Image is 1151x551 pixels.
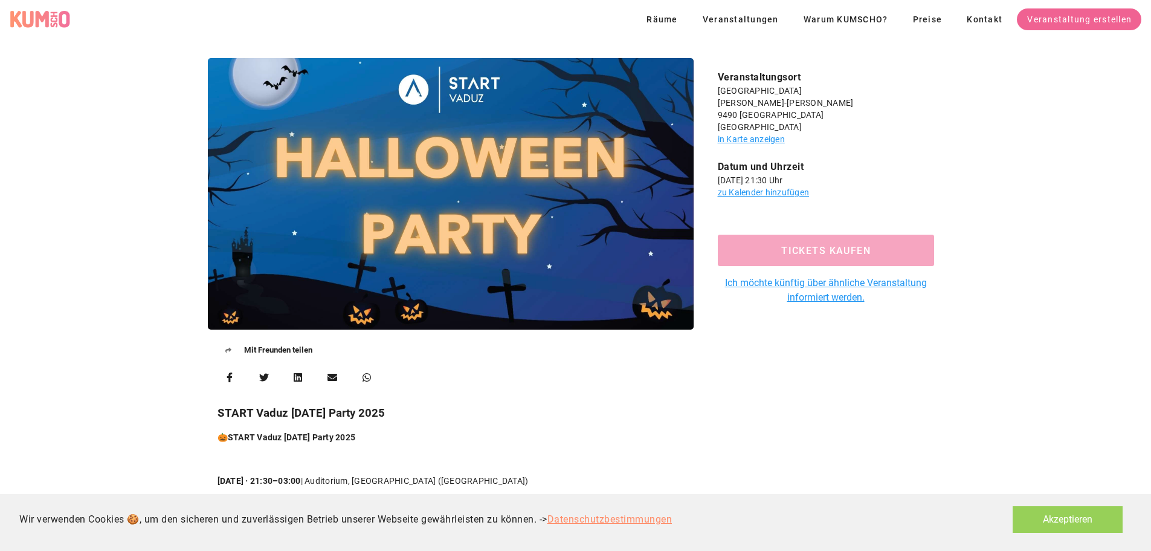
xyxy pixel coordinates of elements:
a: Warum KUMSCHO? [793,8,898,30]
p: | Auditorium, [GEOGRAPHIC_DATA] ([GEOGRAPHIC_DATA]) [218,475,684,487]
p: 🎃 [218,431,684,443]
span: Veranstaltungen [702,15,779,24]
span: Kontakt [966,15,1002,24]
a: Veranstaltung erstellen [1017,8,1141,30]
a: Datenschutzbestimmungen [547,514,672,525]
a: Kontakt [956,8,1012,30]
a: in Karte anzeigen [718,134,785,144]
div: Veranstaltungsort [718,70,934,85]
a: Räume [636,13,692,24]
span: Tickets kaufen [732,245,920,256]
span: Räume [646,15,678,24]
strong: [DATE] · 21:30–03:00 [218,476,301,486]
div: Datum und Uhrzeit [718,160,934,174]
button: Tickets kaufen [718,235,934,266]
button: Akzeptieren [1013,506,1123,533]
div: [GEOGRAPHIC_DATA] [PERSON_NAME]-[PERSON_NAME] 9490 [GEOGRAPHIC_DATA] [GEOGRAPHIC_DATA] [718,85,934,133]
strong: START Vaduz [DATE] Party 2025 [228,432,355,442]
a: KUMSCHO Logo [10,10,75,28]
button: Räume [636,8,688,30]
div: Wir verwenden Cookies 🍪, um den sicheren und zuverlässigen Betrieb unserer Webseite gewährleisten... [19,512,672,527]
span: Warum KUMSCHO? [803,15,888,24]
div: KUMSCHO Logo [10,10,70,28]
div: [DATE] 21:30 Uhr [718,174,934,186]
h5: Mit Freunden teilen [208,330,694,361]
a: zu Kalender hinzufügen [718,187,810,197]
a: Preise [902,8,952,30]
span: Preise [912,15,942,24]
a: Veranstaltungen [692,8,788,30]
a: Ich möchte künftig über ähnliche Veranstaltung informiert werden. [718,276,934,305]
span: Veranstaltung erstellen [1027,15,1132,24]
h3: START Vaduz [DATE] Party 2025 [218,405,684,422]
